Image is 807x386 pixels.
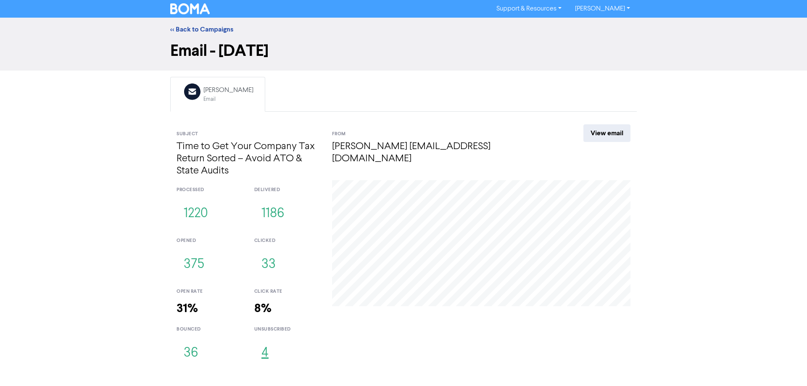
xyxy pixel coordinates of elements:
[177,326,242,333] div: bounced
[254,326,319,333] div: unsubscribed
[203,95,253,103] div: Email
[177,200,215,228] button: 1220
[568,2,637,16] a: [PERSON_NAME]
[254,251,283,278] button: 33
[170,41,637,60] h1: Email - [DATE]
[170,3,210,14] img: BOMA Logo
[583,124,630,142] a: View email
[170,25,233,34] a: << Back to Campaigns
[332,141,553,165] h4: [PERSON_NAME] [EMAIL_ADDRESS][DOMAIN_NAME]
[490,2,568,16] a: Support & Resources
[177,131,319,138] div: Subject
[177,251,211,278] button: 375
[254,186,319,194] div: delivered
[177,186,242,194] div: processed
[177,141,319,177] h4: Time to Get Your Company Tax Return Sorted – Avoid ATO & State Audits
[254,200,291,228] button: 1186
[254,237,319,244] div: clicked
[254,301,272,316] strong: 8%
[254,339,276,367] button: 4
[203,85,253,95] div: [PERSON_NAME]
[254,288,319,295] div: click rate
[702,295,807,386] iframe: Chat Widget
[177,288,242,295] div: open rate
[332,131,553,138] div: From
[177,237,242,244] div: opened
[177,301,198,316] strong: 31%
[177,339,205,367] button: 36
